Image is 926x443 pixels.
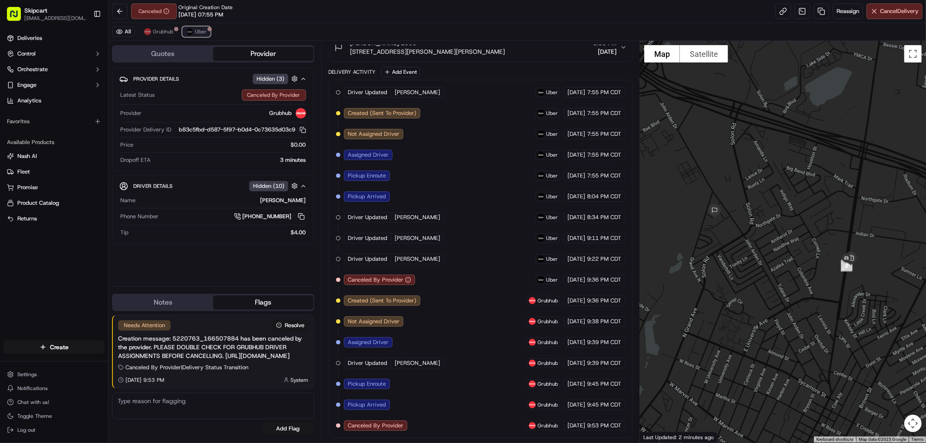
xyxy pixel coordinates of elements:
[113,47,213,61] button: Quotes
[17,371,37,378] span: Settings
[537,318,558,325] span: Grubhub
[125,377,164,384] span: [DATE] 9:53 PM
[348,109,416,117] span: Created (Sent To Provider)
[567,255,585,263] span: [DATE]
[537,214,544,221] img: uber-new-logo.jpeg
[120,229,129,236] span: Tip
[17,126,66,135] span: Knowledge Base
[529,297,536,304] img: 5e692f75ce7d37001a5d71f1
[537,297,558,304] span: Grubhub
[24,6,47,15] button: Skipcart
[546,276,558,283] span: Uber
[133,75,179,82] span: Provider Details
[348,318,399,325] span: Not Assigned Driver
[3,196,105,210] button: Product Catalog
[593,47,616,56] span: [DATE]
[587,255,621,263] span: 9:22 PM CDT
[61,147,105,154] a: Powered byPylon
[243,213,292,220] span: [PHONE_NUMBER]
[86,147,105,154] span: Pylon
[112,26,135,37] button: All
[348,130,399,138] span: Not Assigned Driver
[904,45,922,62] button: Toggle fullscreen view
[17,66,48,73] span: Orchestrate
[640,432,718,443] div: Last Updated: 2 minutes ago
[329,33,632,61] button: [PERSON_NAME] 1005[STREET_ADDRESS][PERSON_NAME][PERSON_NAME]8:30 PM[DATE]
[537,360,558,367] span: Grubhub
[537,235,544,242] img: uber-new-logo.jpeg
[213,295,313,309] button: Flags
[24,15,86,22] button: [EMAIL_ADDRESS][DOMAIN_NAME]
[395,359,440,367] span: [PERSON_NAME]
[262,423,314,435] button: Add Flag
[395,89,440,96] span: [PERSON_NAME]
[17,199,59,207] span: Product Catalog
[587,89,621,96] span: 7:55 PM CDT
[3,115,105,128] div: Favorites
[7,199,101,207] a: Product Catalog
[381,67,420,77] button: Add Event
[567,359,585,367] span: [DATE]
[3,165,105,179] button: Fleet
[348,89,387,96] span: Driver Updated
[3,368,105,381] button: Settings
[567,193,585,200] span: [DATE]
[587,422,621,430] span: 9:53 PM CDT
[3,78,105,92] button: Engage
[291,377,309,384] span: System
[120,197,135,204] span: Name
[213,47,313,61] button: Provider
[257,75,284,83] span: Hidden ( 3 )
[7,168,101,176] a: Fleet
[118,334,309,360] div: Creation message: 5220763_166507884 has been canceled by the provider. PLEASE DOUBLE CHECK FOR GR...
[30,92,110,98] div: We're available if you need us!
[348,297,416,305] span: Created (Sent To Provider)
[395,234,440,242] span: [PERSON_NAME]
[680,45,728,62] button: Show satellite imagery
[3,396,105,408] button: Chat with us!
[23,56,156,65] input: Got a question? Start typing here...
[3,135,105,149] div: Available Products
[7,215,101,223] a: Returns
[120,213,158,220] span: Phone Number
[3,424,105,436] button: Log out
[329,69,376,75] div: Delivery Activity
[395,255,440,263] span: [PERSON_NAME]
[529,422,536,429] img: 5e692f75ce7d37001a5d71f1
[348,234,387,242] span: Driver Updated
[567,172,585,180] span: [DATE]
[348,213,387,221] span: Driver Updated
[3,340,105,354] button: Create
[395,213,440,221] span: [PERSON_NAME]
[537,256,544,263] img: uber-new-logo.jpeg
[567,276,585,284] span: [DATE]
[587,213,621,221] span: 8:34 PM CDT
[537,381,558,387] span: Grubhub
[642,431,671,443] a: Open this area in Google Maps (opens a new window)
[587,401,621,409] span: 9:45 PM CDT
[567,130,585,138] span: [DATE]
[587,151,621,159] span: 7:55 PM CDT
[537,339,558,346] span: Grubhub
[546,235,558,242] span: Uber
[132,229,306,236] div: $4.00
[3,382,105,394] button: Notifications
[546,131,558,138] span: Uber
[153,28,173,35] span: Grubhub
[120,109,142,117] span: Provider
[348,255,387,263] span: Driver Updated
[17,385,48,392] span: Notifications
[537,276,544,283] img: uber-new-logo.jpeg
[348,193,386,200] span: Pickup Arrived
[3,410,105,422] button: Toggle Theme
[17,413,52,420] span: Toggle Theme
[537,110,544,117] img: uber-new-logo.jpeg
[118,320,171,331] div: Needs Attention
[7,152,101,160] a: Nash AI
[537,151,544,158] img: uber-new-logo.jpeg
[120,91,155,99] span: Latest Status
[5,122,70,138] a: 📗Knowledge Base
[3,47,105,61] button: Control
